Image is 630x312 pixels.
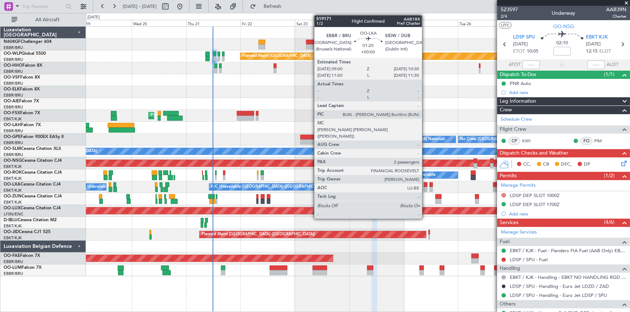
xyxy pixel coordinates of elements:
div: LDSP DEP SLOT 1700Z [510,201,560,208]
a: OO-SLMCessna Citation XLS [4,147,61,151]
span: N604GF [4,40,21,44]
a: OO-ZUNCessna Citation CJ4 [4,194,62,199]
span: EBKT KJK [586,34,608,41]
span: CC, [523,161,531,168]
a: OO-GPEFalcon 900EX EASy II [4,135,64,139]
span: Leg Information [500,97,536,106]
span: CR [543,161,549,168]
a: OO-ELKFalcon 8X [4,87,40,92]
span: [DATE] [513,41,528,48]
div: No Crew [GEOGRAPHIC_DATA] ([GEOGRAPHIC_DATA] National) [325,134,446,145]
a: EBKT/KJK [4,176,22,181]
div: A/C Unavailable [GEOGRAPHIC_DATA] ([GEOGRAPHIC_DATA] National) [211,182,346,192]
span: Refresh [257,4,288,9]
button: UTC [499,22,512,28]
span: Handling [500,264,520,273]
a: Manage Services [501,229,537,236]
span: Charter [606,13,626,19]
a: EBBR/BRU [4,45,23,50]
a: EBKT / KJK - Fuel - Flanders FIA Fuel (AAB Only) EBKT / KJK [510,248,626,254]
a: OO-WLPGlobal 5500 [4,52,46,56]
a: Manage Permits [501,182,536,189]
span: Dispatch To-Dos [500,71,536,79]
span: OO-ROK [4,170,22,175]
div: Thu 21 [186,20,241,26]
a: EBBR/BRU [4,271,23,276]
a: EBBR/BRU [4,57,23,62]
a: OO-LXACessna Citation CJ4 [4,182,61,187]
div: FO [581,137,592,145]
input: --:-- [522,61,540,69]
span: OO-VSF [4,75,20,80]
a: OO-LUXCessna Citation CJ4 [4,206,61,210]
span: (1/1) [604,71,614,78]
span: LDSP SPU [513,34,535,41]
a: EBKT/KJK [4,116,22,122]
a: D-IBLUCessna Citation M2 [4,218,57,222]
button: D [501,193,506,197]
span: D-IBLU [4,218,18,222]
span: (1/2) [604,172,614,179]
a: KWI [522,138,538,144]
span: OO-WLP [4,52,21,56]
span: OO-LAH [4,123,21,127]
a: N604GFChallenger 604 [4,40,52,44]
span: OO-ZUN [4,194,22,199]
div: [DATE] [87,14,100,21]
a: EBKT/KJK [4,200,22,205]
div: A/C Unavailable [406,170,436,180]
span: Crew [500,106,512,114]
span: OO-LUM [4,266,22,270]
span: OO-HHO [4,63,22,68]
div: Planned Maint [GEOGRAPHIC_DATA] ([GEOGRAPHIC_DATA]) [201,229,315,240]
span: OO-GPE [4,135,21,139]
a: LFSN/ENC [4,211,23,217]
span: 523597 [501,6,518,13]
div: Underway [552,10,575,17]
input: Trip Number [22,1,64,12]
div: Add new [509,89,626,95]
a: PIM [594,138,611,144]
div: Planned Maint [GEOGRAPHIC_DATA] ([GEOGRAPHIC_DATA]) [242,51,356,62]
span: Others [500,300,516,308]
a: OO-FSXFalcon 7X [4,111,40,115]
span: Fuel [500,238,509,246]
div: Fri 22 [240,20,295,26]
a: LDSP / SPU - Fuel [510,257,548,263]
span: (4/6) [604,218,614,226]
a: OO-LAHFalcon 7X [4,123,41,127]
span: ALDT [607,61,618,68]
span: [DATE] [586,41,601,48]
span: OO-NSG [4,159,22,163]
span: DP [584,161,590,168]
div: Tue 26 [458,20,513,26]
div: Add new [509,211,626,217]
a: EBKT / KJK - Handling - EBKT NO HANDLING RQD FOR CJ [510,274,626,280]
span: Dispatch Checks and Weather [500,149,568,157]
a: EBKT/KJK [4,235,22,241]
div: Sun 24 [349,20,404,26]
a: EBKT/KJK [4,223,22,229]
a: EBBR/BRU [4,152,23,157]
span: OO-SLM [4,147,21,151]
span: AAB39N [606,6,626,13]
a: EBKT/KJK [4,164,22,169]
a: EBBR/BRU [4,140,23,146]
a: Schedule Crew [501,116,532,123]
span: OO-ELK [4,87,20,92]
span: OO-AIE [4,99,19,103]
span: OO-LUX [4,206,21,210]
span: All Aircraft [19,17,76,22]
span: Permits [500,172,517,180]
a: OO-LUMFalcon 7X [4,266,42,270]
span: Flight Crew [500,125,526,134]
a: OO-VSFFalcon 8X [4,75,40,80]
a: OO-HHOFalcon 8X [4,63,42,68]
div: CP [508,137,520,145]
a: EBBR/BRU [4,93,23,98]
span: OO-JID [4,230,19,234]
span: ETOT [513,48,525,55]
a: EBBR/BRU [4,128,23,134]
div: Wed 20 [132,20,186,26]
div: PNR Auto [510,80,531,86]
